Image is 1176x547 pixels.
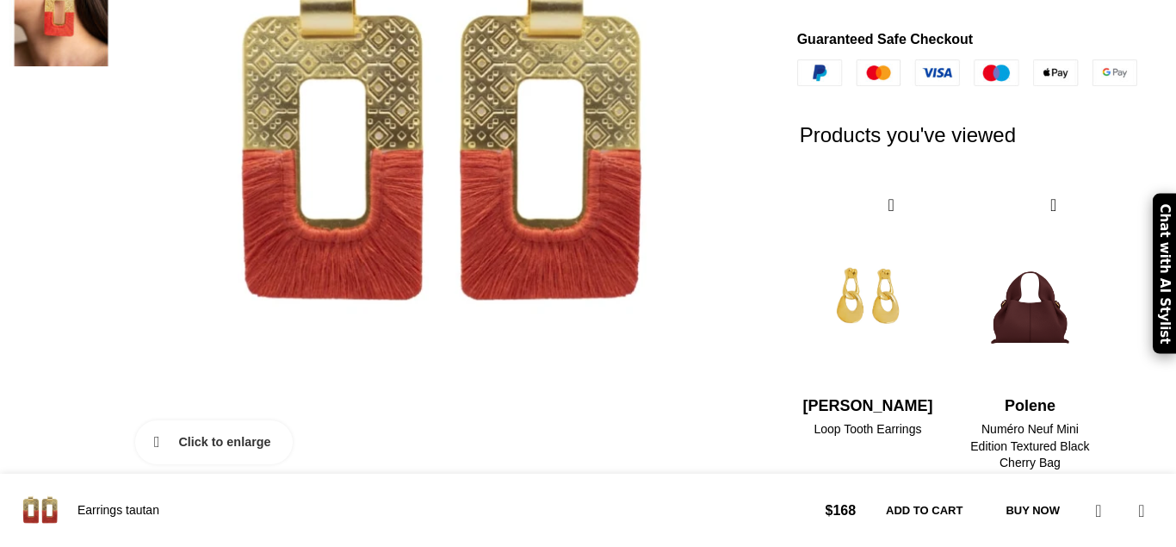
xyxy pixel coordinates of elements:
[800,391,937,462] a: [PERSON_NAME] Loop Tooth Earrings $1670.00
[135,420,293,463] a: Click to enlarge
[178,432,292,452] span: Click to enlarge
[13,482,69,538] img: Black straw hat – L Coveti
[797,59,1137,87] img: guaranteed-safe-checkout-bordered.j
[825,503,832,518] span: $
[1043,194,1064,215] a: Quick view
[962,391,1099,495] a: Polene Numéro Neuf Mini Edition Textured Black Cherry Bag $804.00
[962,395,1099,417] h4: Polene
[825,503,856,518] bdi: 168
[800,395,937,417] h4: [PERSON_NAME]
[869,493,980,529] button: Add to cart
[962,421,1099,472] h4: Numéro Neuf Mini Edition Textured Black Cherry Bag
[962,184,1099,495] div: 2 / 2
[800,184,937,462] div: 1 / 2
[842,444,893,459] span: $1670.00
[962,184,1099,391] img: Polene-71.png
[988,493,1077,529] button: Buy now
[800,184,937,391] img: Schiaparelli-Loop-Tooth-Earrings49846_nobg.png
[797,32,974,47] strong: Guaranteed Safe Checkout
[800,86,1140,184] h2: Products you've viewed
[881,194,902,215] a: Quick view
[800,421,937,438] h4: Loop Tooth Earrings
[77,502,812,519] h4: Earrings tautan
